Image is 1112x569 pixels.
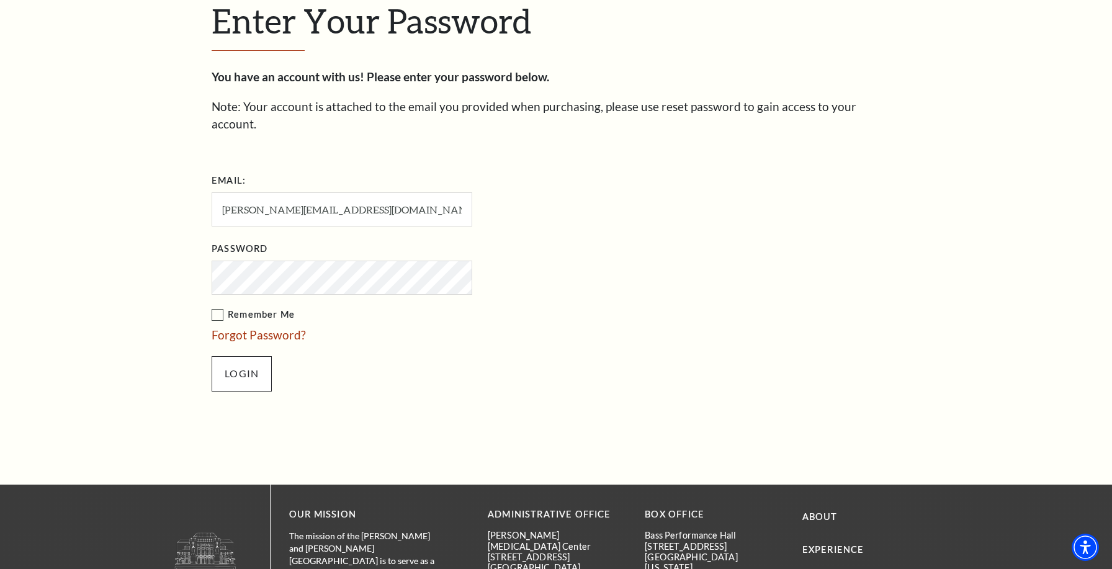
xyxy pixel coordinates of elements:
a: Experience [802,544,864,555]
p: Administrative Office [488,507,626,522]
p: Bass Performance Hall [645,530,783,540]
p: [PERSON_NAME][MEDICAL_DATA] Center [488,530,626,552]
a: Forgot Password? [212,328,306,342]
label: Email: [212,173,246,189]
input: Submit button [212,356,272,391]
label: Password [212,241,267,257]
div: Accessibility Menu [1072,534,1099,561]
p: Note: Your account is attached to the email you provided when purchasing, please use reset passwo... [212,98,900,133]
p: [STREET_ADDRESS] [645,541,783,552]
strong: Please enter your password below. [367,69,549,84]
input: Required [212,192,472,226]
p: [STREET_ADDRESS] [488,552,626,562]
strong: You have an account with us! [212,69,364,84]
p: OUR MISSION [289,507,444,522]
a: About [802,511,838,522]
p: BOX OFFICE [645,507,783,522]
label: Remember Me [212,307,596,323]
span: Enter Your Password [212,1,531,40]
